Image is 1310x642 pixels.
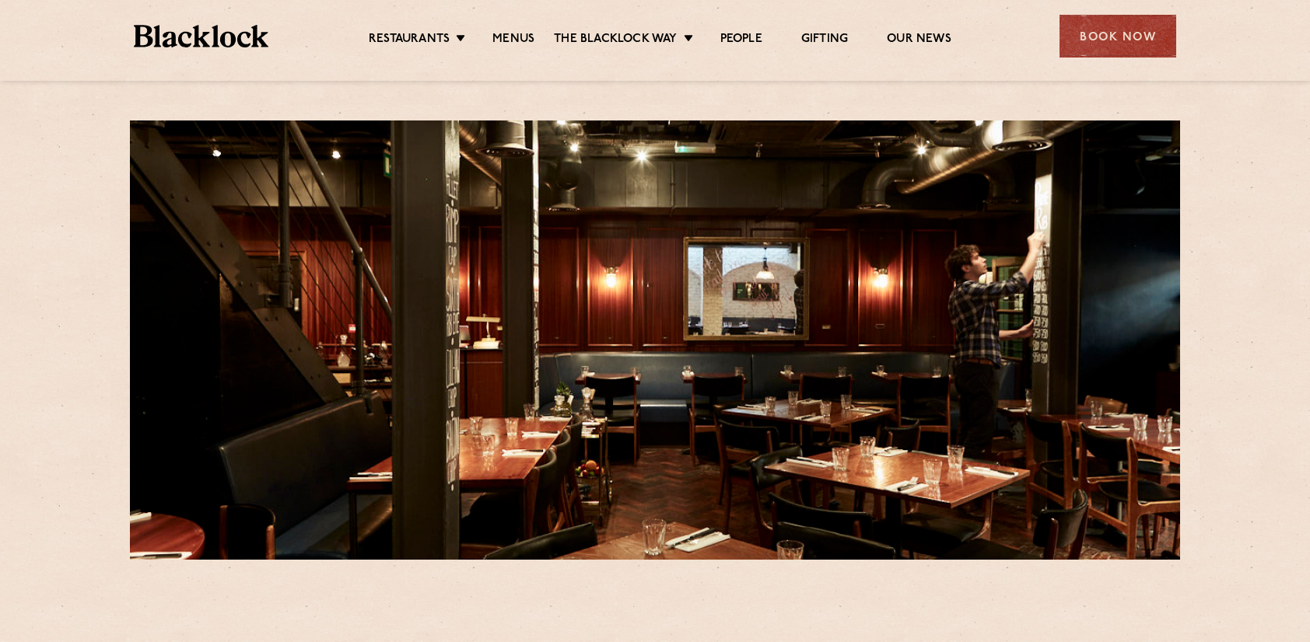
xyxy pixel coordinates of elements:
[801,32,848,49] a: Gifting
[134,25,268,47] img: BL_Textured_Logo-footer-cropped.svg
[720,32,762,49] a: People
[1060,15,1176,58] div: Book Now
[554,32,677,49] a: The Blacklock Way
[492,32,534,49] a: Menus
[887,32,951,49] a: Our News
[369,32,450,49] a: Restaurants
